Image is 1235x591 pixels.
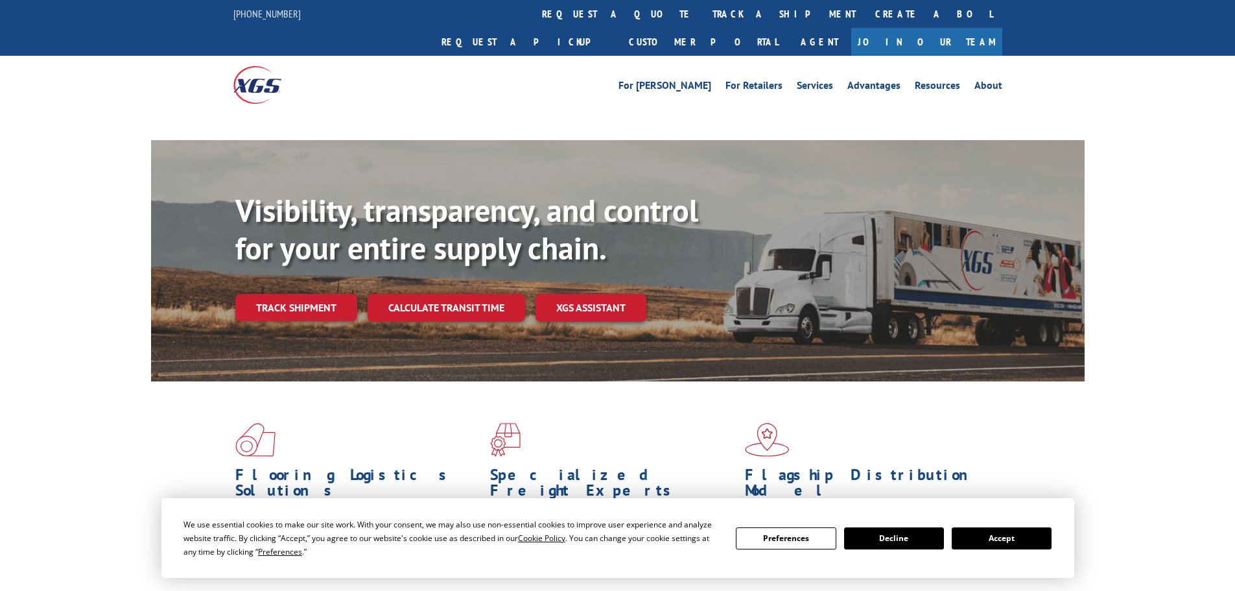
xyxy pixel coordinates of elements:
[736,527,836,549] button: Preferences
[952,527,1052,549] button: Accept
[368,294,525,322] a: Calculate transit time
[797,80,833,95] a: Services
[235,294,357,321] a: Track shipment
[745,467,990,505] h1: Flagship Distribution Model
[618,80,711,95] a: For [PERSON_NAME]
[851,28,1002,56] a: Join Our Team
[725,80,782,95] a: For Retailers
[619,28,788,56] a: Customer Portal
[161,498,1074,578] div: Cookie Consent Prompt
[745,423,790,457] img: xgs-icon-flagship-distribution-model-red
[490,423,521,457] img: xgs-icon-focused-on-flooring-red
[183,518,720,559] div: We use essential cookies to make our site work. With your consent, we may also use non-essential ...
[258,546,302,557] span: Preferences
[235,467,480,505] h1: Flooring Logistics Solutions
[233,7,301,20] a: [PHONE_NUMBER]
[847,80,900,95] a: Advantages
[518,533,565,544] span: Cookie Policy
[915,80,960,95] a: Resources
[235,423,276,457] img: xgs-icon-total-supply-chain-intelligence-red
[235,190,698,268] b: Visibility, transparency, and control for your entire supply chain.
[535,294,646,322] a: XGS ASSISTANT
[844,527,944,549] button: Decline
[490,467,735,505] h1: Specialized Freight Experts
[432,28,619,56] a: Request a pickup
[788,28,851,56] a: Agent
[974,80,1002,95] a: About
